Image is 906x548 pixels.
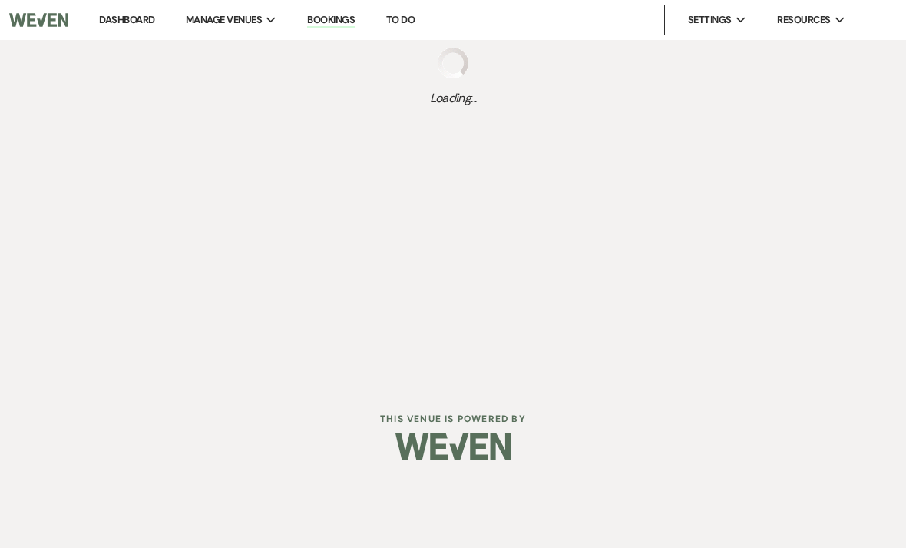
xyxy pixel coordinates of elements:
[307,13,355,28] a: Bookings
[386,13,415,26] a: To Do
[777,12,830,28] span: Resources
[9,4,68,36] img: Weven Logo
[99,13,154,26] a: Dashboard
[430,89,477,108] span: Loading...
[186,12,262,28] span: Manage Venues
[395,420,511,473] img: Weven Logo
[438,48,468,78] img: loading spinner
[688,12,732,28] span: Settings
